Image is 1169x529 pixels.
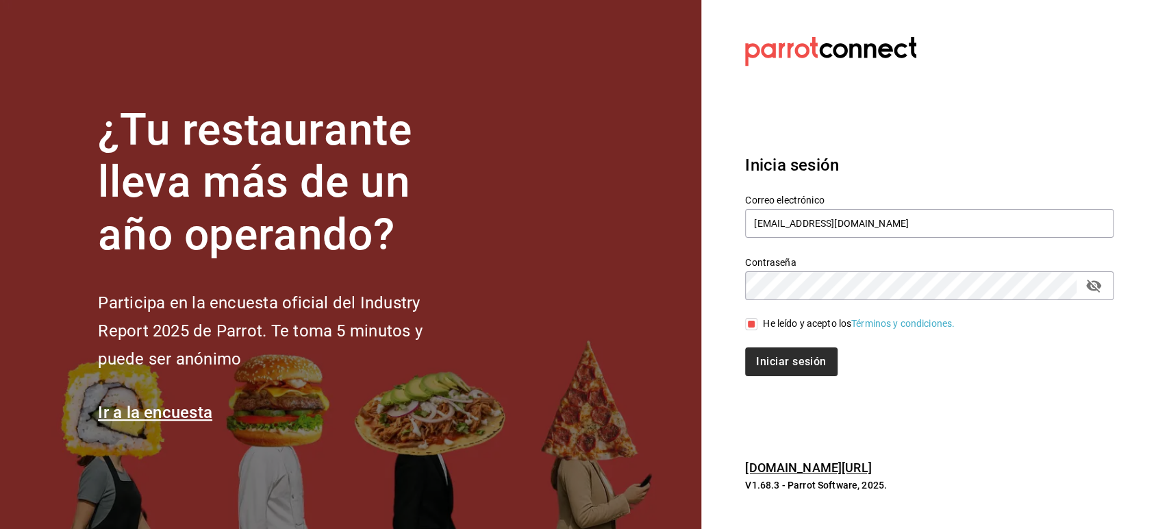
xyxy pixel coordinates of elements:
[1082,274,1105,297] button: passwordField
[745,460,871,475] a: [DOMAIN_NAME][URL]
[745,195,1114,204] label: Correo electrónico
[98,289,468,373] h2: Participa en la encuesta oficial del Industry Report 2025 de Parrot. Te toma 5 minutos y puede se...
[851,318,955,329] a: Términos y condiciones.
[745,153,1114,177] h3: Inicia sesión
[98,403,212,422] a: Ir a la encuesta
[745,257,1114,267] label: Contraseña
[745,478,1114,492] p: V1.68.3 - Parrot Software, 2025.
[98,104,468,262] h1: ¿Tu restaurante lleva más de un año operando?
[745,347,837,376] button: Iniciar sesión
[763,317,955,331] div: He leído y acepto los
[745,209,1114,238] input: Ingresa tu correo electrónico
